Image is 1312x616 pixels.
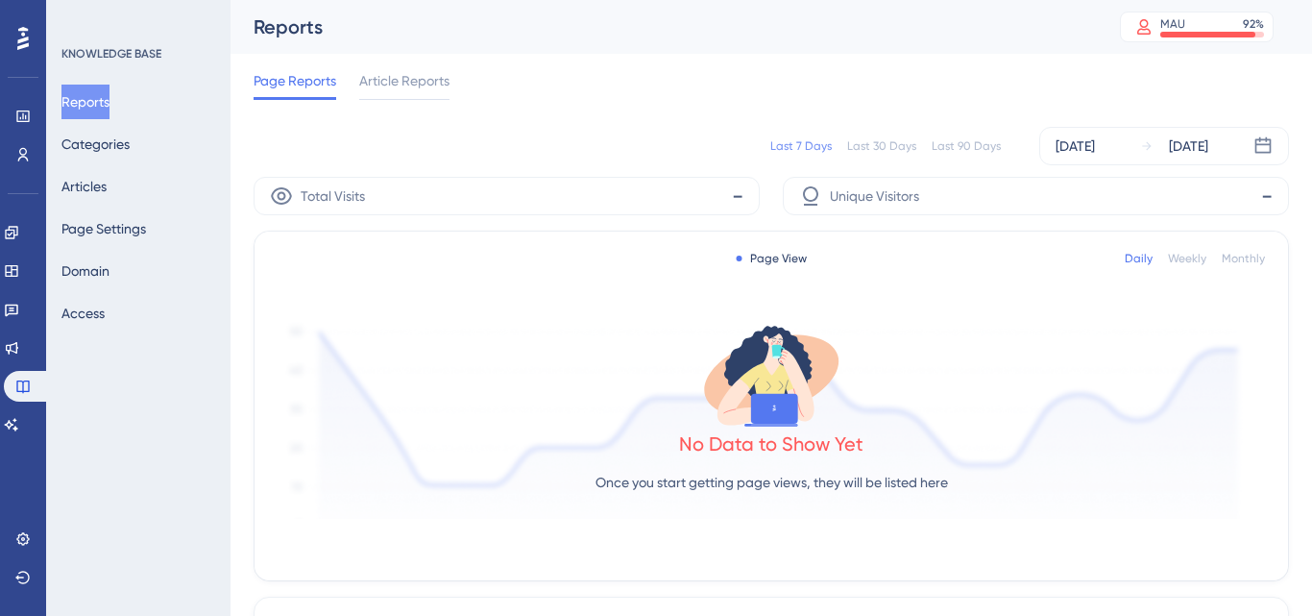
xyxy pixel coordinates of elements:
span: - [1261,181,1273,211]
div: 92 % [1243,16,1264,32]
span: Unique Visitors [830,185,919,208]
div: Monthly [1222,251,1265,266]
div: Page View [737,251,807,266]
button: Domain [61,254,109,288]
button: Page Settings [61,211,146,246]
div: Last 90 Days [932,138,1001,154]
div: [DATE] [1169,135,1208,158]
span: - [732,181,743,211]
div: Reports [254,13,1072,40]
button: Articles [61,169,107,204]
div: Weekly [1168,251,1206,266]
span: Article Reports [359,69,449,92]
div: KNOWLEDGE BASE [61,46,161,62]
div: Last 7 Days [770,138,832,154]
span: Page Reports [254,69,336,92]
div: [DATE] [1056,135,1095,158]
p: Once you start getting page views, they will be listed here [595,471,948,494]
button: Access [61,296,105,331]
button: Categories [61,127,130,161]
button: Reports [61,85,109,119]
div: MAU [1160,16,1185,32]
div: Last 30 Days [847,138,916,154]
div: No Data to Show Yet [679,431,863,457]
div: Daily [1125,251,1153,266]
span: Total Visits [301,185,365,208]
